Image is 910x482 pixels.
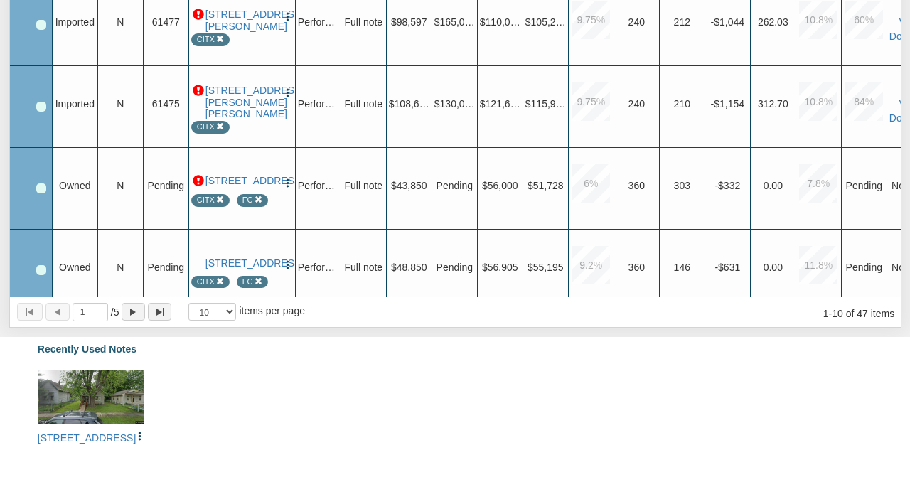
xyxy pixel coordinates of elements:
[205,175,279,187] a: 2108 S 5TH ST, ROCKFORD, IL, 61104
[572,82,610,121] div: 9.75
[437,262,473,273] span: Pending
[38,370,144,424] img: 575079
[344,262,382,273] span: Full note
[148,180,184,191] span: Pending
[242,195,253,206] div: Note labeled as FC
[282,9,293,23] button: Press to open the note menu
[711,98,744,109] span: -$1,154
[282,257,293,272] button: Press to open the note menu
[205,257,279,269] a: 81 Newport Rd, CORINNA, ME, 04928
[148,262,184,273] span: Pending
[36,20,46,30] div: Row 2, Row Selection Checkbox
[55,98,95,109] span: Imported
[117,16,124,28] span: N
[572,164,610,203] div: 6.0
[764,262,783,273] span: 0.00
[799,164,837,203] div: 7.8
[152,98,180,109] span: 61475
[799,246,837,284] div: 11.8
[239,305,305,316] span: items per page
[628,16,645,28] span: 240
[628,180,645,191] span: 360
[437,180,473,191] span: Pending
[148,303,171,321] button: Page to last
[845,82,883,121] div: 84.0
[628,262,645,273] span: 360
[282,11,293,22] img: cell-menu.png
[38,432,136,444] a: 2222 N Arsenal Ave, Indianapolis, IN, 46218
[714,262,740,273] span: -$631
[117,262,124,273] span: N
[482,180,518,191] span: $56,000
[674,262,690,273] span: 146
[17,303,43,321] button: Page to first
[298,98,346,109] span: Performing
[344,180,382,191] span: Full note
[45,303,70,321] button: Page back
[298,262,346,273] span: Performing
[823,308,894,319] span: 1 10 of 47 items
[434,98,476,109] span: $130,000
[758,16,788,28] span: 262.03
[73,303,108,321] input: Selected page
[36,102,46,112] div: Row 3, Row Selection Checkbox
[525,98,567,109] span: $115,975
[36,265,46,275] div: Row 5, Row Selection Checkbox
[674,16,690,28] span: 212
[482,262,518,273] span: $56,905
[111,305,119,319] span: 5
[528,180,564,191] span: $51,728
[846,262,882,273] span: No Data
[572,1,610,39] div: 9.75
[59,262,90,273] span: Owned
[298,180,346,191] span: Performing
[117,180,124,191] span: N
[829,308,833,319] abbr: through
[197,277,215,288] div: Note labeled as CITX
[197,195,215,206] div: Note labeled as CITX
[344,98,382,109] span: Full note
[134,431,145,441] img: cell-menu.png
[480,98,521,109] span: $121,634
[434,16,476,28] span: $165,000
[758,98,788,109] span: 312.70
[55,16,95,28] span: Imported
[111,306,114,318] abbr: of
[389,98,430,109] span: $108,639
[846,180,882,191] span: No Data
[674,180,690,191] span: 303
[528,262,564,273] span: $55,195
[59,180,90,191] span: Owned
[152,16,180,28] span: 61477
[282,87,293,98] img: cell-menu.png
[205,9,279,33] a: 14601 Hollowell Road, Albany, IN, 47320
[628,98,645,109] span: 240
[572,246,610,284] div: 9.2
[391,180,427,191] span: $43,850
[197,34,215,45] div: Note labeled as CITX
[480,16,521,28] span: $110,030
[391,16,427,28] span: $98,597
[117,98,124,109] span: N
[197,122,215,133] div: Note labeled as CITX
[282,175,293,189] button: Press to open the note menu
[714,180,740,191] span: -$332
[674,98,690,109] span: 210
[298,16,346,28] span: Performing
[242,277,253,288] div: Note labeled as FC
[122,303,145,321] button: Page forward
[344,16,382,28] span: Full note
[391,262,427,273] span: $48,850
[282,85,293,99] button: Press to open the note menu
[845,1,883,39] div: 60.0
[764,180,783,191] span: 0.00
[205,85,279,120] a: 3601 Hamilton Place, Anderson, IN, 46013
[282,259,293,270] img: cell-menu.png
[525,16,567,28] span: $105,292
[36,183,46,193] div: Row 4, Row Selection Checkbox
[799,82,837,121] div: 10.8
[711,16,744,28] span: -$1,044
[799,1,837,39] div: 10.8
[9,335,901,363] div: Recently Used Notes
[282,178,293,188] img: cell-menu.png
